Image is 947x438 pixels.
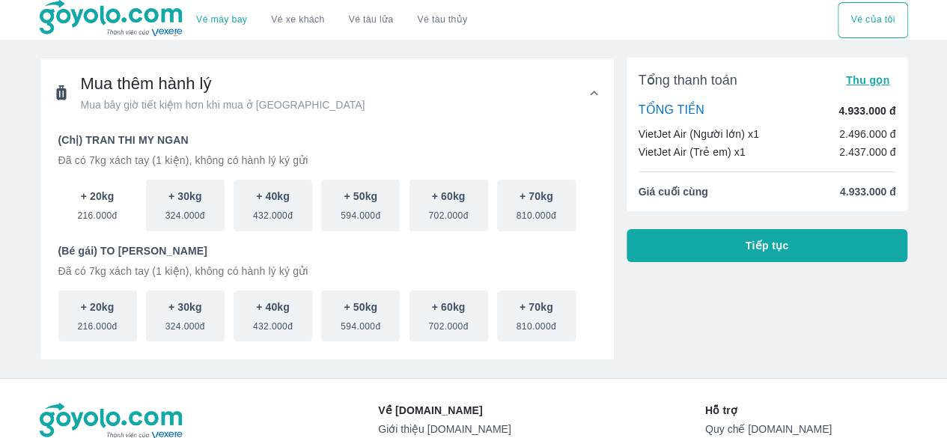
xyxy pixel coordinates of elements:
button: Thu gọn [840,70,896,91]
button: + 60kg702.000đ [409,180,488,231]
button: + 70kg810.000đ [497,291,576,342]
span: 432.000đ [253,314,293,332]
button: + 30kg324.000đ [146,180,225,231]
a: Vé tàu lửa [337,2,406,38]
p: + 40kg [256,299,290,314]
p: Đã có 7kg xách tay (1 kiện), không có hành lý ký gửi [58,264,596,279]
p: 2.496.000 đ [839,127,896,142]
div: scrollable baggage options [58,291,596,342]
p: Về [DOMAIN_NAME] [378,403,511,418]
p: + 30kg [168,299,202,314]
p: + 70kg [520,189,553,204]
button: + 20kg216.000đ [58,291,137,342]
div: Mua thêm hành lýMua bây giờ tiết kiệm hơn khi mua ở [GEOGRAPHIC_DATA] [40,127,614,359]
p: VietJet Air (Người lớn) x1 [639,127,759,142]
div: scrollable baggage options [58,180,596,231]
p: Đã có 7kg xách tay (1 kiện), không có hành lý ký gửi [58,153,596,168]
button: + 60kg702.000đ [409,291,488,342]
button: + 70kg810.000đ [497,180,576,231]
span: 594.000đ [341,314,380,332]
span: 4.933.000 đ [840,184,896,199]
p: 4.933.000 đ [838,103,895,118]
button: + 50kg594.000đ [321,180,400,231]
a: Vé xe khách [271,14,324,25]
p: TỔNG TIỀN [639,103,704,119]
div: choose transportation mode [184,2,479,38]
span: 702.000đ [428,314,468,332]
button: + 40kg432.000đ [234,180,312,231]
button: + 20kg216.000đ [58,180,137,231]
span: 432.000đ [253,204,293,222]
p: + 20kg [81,189,115,204]
span: 810.000đ [517,204,556,222]
span: 216.000đ [77,314,117,332]
button: + 30kg324.000đ [146,291,225,342]
p: + 60kg [432,299,466,314]
p: + 20kg [81,299,115,314]
button: Vé của tôi [838,2,907,38]
span: 594.000đ [341,204,380,222]
a: Giới thiệu [DOMAIN_NAME] [378,423,511,435]
p: + 50kg [344,299,377,314]
div: choose transportation mode [838,2,907,38]
button: + 50kg594.000đ [321,291,400,342]
p: VietJet Air (Trẻ em) x1 [639,145,746,159]
button: Vé tàu thủy [405,2,479,38]
a: Quy chế [DOMAIN_NAME] [705,423,908,435]
p: + 60kg [432,189,466,204]
p: (Chị) TRAN THI MY NGAN [58,133,596,147]
span: 324.000đ [165,204,205,222]
p: Hỗ trợ [705,403,908,418]
div: Mua thêm hành lýMua bây giờ tiết kiệm hơn khi mua ở [GEOGRAPHIC_DATA] [40,58,614,127]
p: 2.437.000 đ [839,145,896,159]
p: + 30kg [168,189,202,204]
span: 324.000đ [165,314,205,332]
p: (Bé gái) TO [PERSON_NAME] [58,243,596,258]
button: Tiếp tục [627,229,908,262]
span: 216.000đ [77,204,117,222]
span: Mua thêm hành lý [81,73,365,94]
span: 702.000đ [428,204,468,222]
span: Mua bây giờ tiết kiệm hơn khi mua ở [GEOGRAPHIC_DATA] [81,97,365,112]
p: + 70kg [520,299,553,314]
span: Tổng thanh toán [639,71,737,89]
span: 810.000đ [517,314,556,332]
span: Thu gọn [846,74,890,86]
button: + 40kg432.000đ [234,291,312,342]
p: + 40kg [256,189,290,204]
span: Giá cuối cùng [639,184,708,199]
p: + 50kg [344,189,377,204]
span: Tiếp tục [746,238,789,253]
a: Vé máy bay [196,14,247,25]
